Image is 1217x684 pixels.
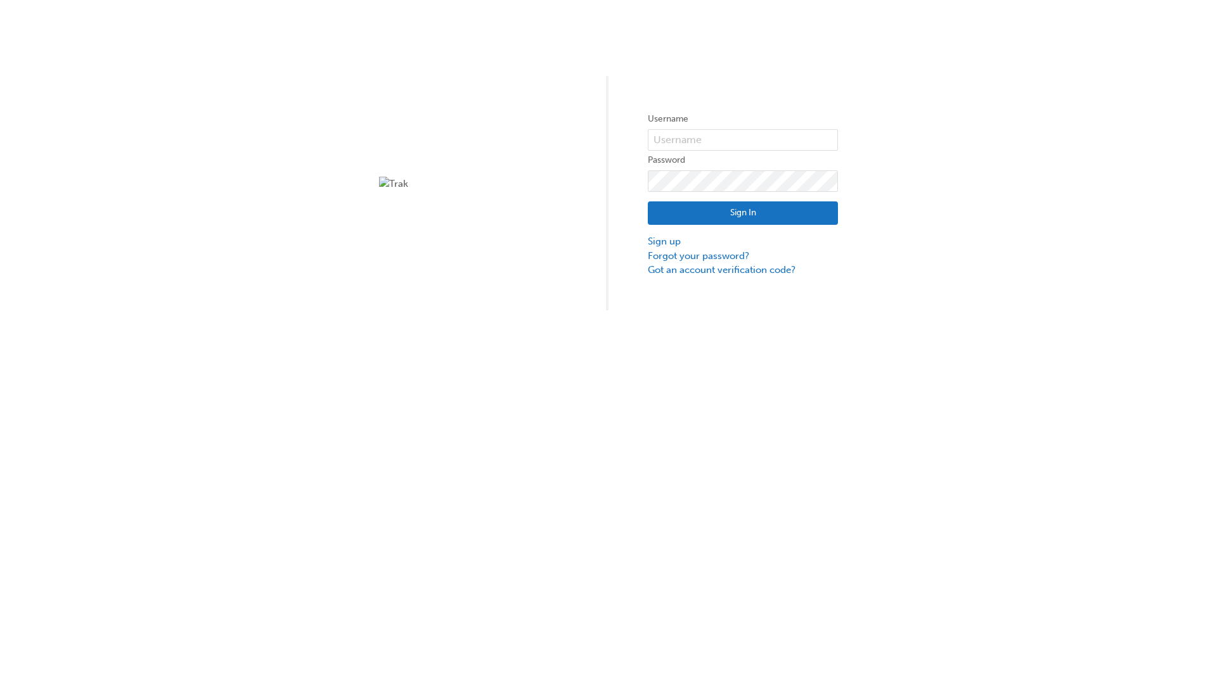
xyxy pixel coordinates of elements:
[648,153,838,168] label: Password
[648,201,838,225] button: Sign In
[648,234,838,249] a: Sign up
[379,177,569,191] img: Trak
[648,263,838,277] a: Got an account verification code?
[648,129,838,151] input: Username
[648,111,838,127] label: Username
[648,249,838,263] a: Forgot your password?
